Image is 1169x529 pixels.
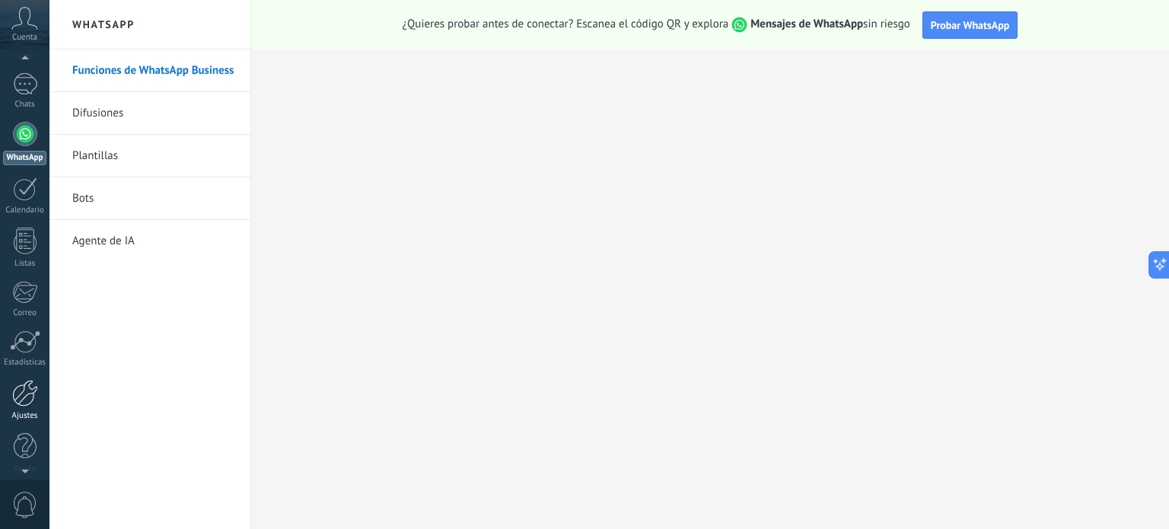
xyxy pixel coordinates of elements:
[72,135,235,177] a: Plantillas
[72,177,235,220] a: Bots
[72,49,235,92] a: Funciones de WhatsApp Business
[12,33,37,43] span: Cuenta
[3,100,47,110] div: Chats
[49,177,250,220] li: Bots
[3,259,47,269] div: Listas
[3,308,47,318] div: Correo
[750,17,863,31] strong: Mensajes de WhatsApp
[49,220,250,262] li: Agente de IA
[403,17,910,33] span: ¿Quieres probar antes de conectar? Escanea el código QR y explora sin riesgo
[922,11,1018,39] button: Probar WhatsApp
[3,411,47,421] div: Ajustes
[72,92,235,135] a: Difusiones
[3,206,47,215] div: Calendario
[49,49,250,92] li: Funciones de WhatsApp Business
[3,151,46,165] div: WhatsApp
[49,135,250,177] li: Plantillas
[72,220,235,263] a: Agente de IA
[3,358,47,368] div: Estadísticas
[49,92,250,135] li: Difusiones
[931,18,1010,32] span: Probar WhatsApp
